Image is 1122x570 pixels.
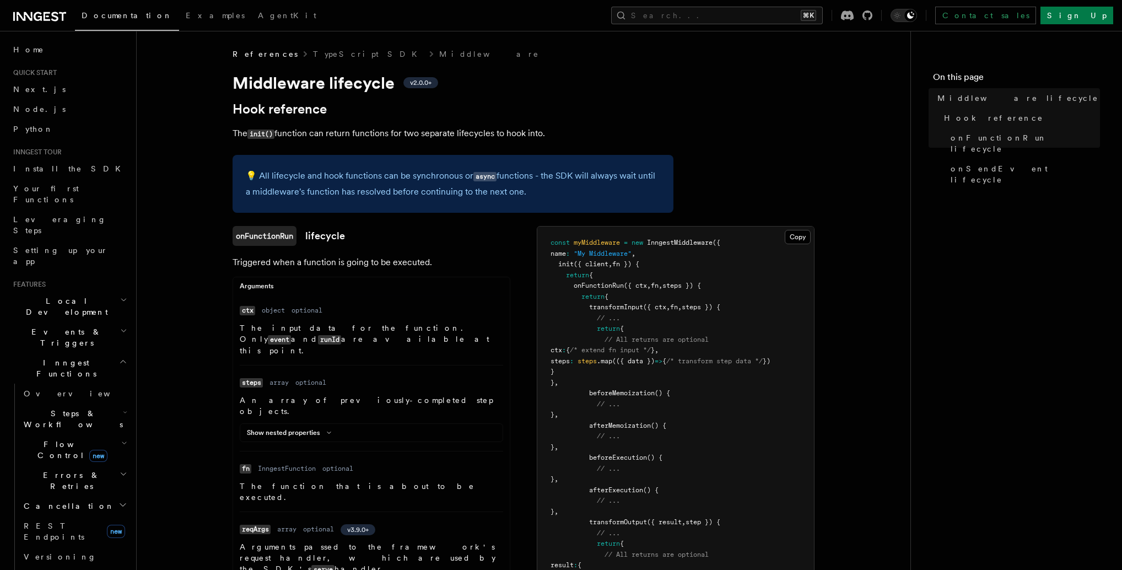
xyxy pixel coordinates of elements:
span: // ... [597,529,620,537]
span: transformOutput [589,518,647,526]
span: Features [9,280,46,289]
span: "My Middleware" [574,250,632,257]
span: Setting up your app [13,246,108,266]
a: Overview [19,384,130,404]
a: REST Endpointsnew [19,516,130,547]
span: , [659,282,662,289]
span: ({ result [647,518,682,526]
a: Home [9,40,130,60]
button: Toggle dark mode [891,9,917,22]
span: , [647,282,651,289]
a: Documentation [75,3,179,31]
span: steps }) { [682,303,720,311]
code: steps [240,378,263,388]
div: Arguments [233,282,510,295]
a: Sign Up [1040,7,1113,24]
span: , [678,303,682,311]
span: afterExecution [589,486,643,494]
p: An array of previously-completed step objects. [240,395,503,417]
span: , [655,346,659,354]
span: v3.9.0+ [347,525,369,534]
span: return [597,325,620,332]
span: fn }) { [612,260,639,268]
a: Contact sales [935,7,1036,24]
p: The function can return functions for two separate lifecycles to hook into. [233,126,673,142]
span: Flow Control [19,439,121,461]
a: Hook reference [940,108,1100,128]
code: onFunctionRun [233,226,296,246]
span: // All returns are optional [605,336,709,343]
code: async [473,172,497,181]
span: // ... [597,400,620,408]
dd: object [262,306,285,315]
span: name [551,250,566,257]
span: }) [763,357,770,365]
a: Install the SDK [9,159,130,179]
a: onFunctionRun lifecycle [946,128,1100,159]
span: Documentation [82,11,172,20]
dd: optional [295,378,326,387]
span: new [107,525,125,538]
span: , [632,250,635,257]
span: ({ client [574,260,608,268]
span: Overview [24,389,137,398]
span: ctx [551,346,562,354]
button: Search...⌘K [611,7,823,24]
code: reqArgs [240,525,271,534]
span: result [551,561,574,569]
span: Local Development [9,295,120,318]
span: { [662,357,666,365]
span: step }) { [686,518,720,526]
a: Middleware [439,49,540,60]
span: Events & Triggers [9,326,120,348]
a: AgentKit [251,3,323,30]
span: } [551,475,554,483]
span: fn [670,303,678,311]
span: AgentKit [258,11,316,20]
span: REST Endpoints [24,521,84,541]
span: /* transform step data */ [666,357,763,365]
span: Middleware lifecycle [937,93,1098,104]
span: , [608,260,612,268]
button: Local Development [9,291,130,322]
span: afterMemoization [589,422,651,429]
span: ({ ctx [643,303,666,311]
span: Quick start [9,68,57,77]
code: init() [247,130,274,139]
span: onFunctionRun [574,282,624,289]
button: Copy [785,230,811,244]
span: .map [597,357,612,365]
p: Triggered when a function is going to be executed. [233,255,510,270]
button: Steps & Workflows [19,404,130,434]
span: Inngest Functions [9,357,119,379]
dd: optional [303,525,334,534]
span: (({ data }) [612,357,655,365]
button: Errors & Retries [19,465,130,496]
span: { [566,346,570,354]
a: Python [9,119,130,139]
button: Inngest Functions [9,353,130,384]
p: 💡 All lifecycle and hook functions can be synchronous or functions - the SDK will always wait unt... [246,168,660,200]
a: Middleware lifecycle [933,88,1100,108]
a: onFunctionRunlifecycle [233,226,345,246]
span: { [578,561,581,569]
a: Examples [179,3,251,30]
dd: array [269,378,289,387]
span: /* extend fn input */ [570,346,651,354]
span: fn [651,282,659,289]
span: , [554,475,558,483]
span: () { [655,389,670,397]
span: Python [13,125,53,133]
button: Events & Triggers [9,322,130,353]
span: // All returns are optional [605,551,709,558]
span: Errors & Retries [19,470,120,492]
span: steps }) { [662,282,701,289]
span: // ... [597,314,620,322]
a: Your first Functions [9,179,130,209]
span: { [589,271,593,279]
span: Home [13,44,44,55]
code: ctx [240,306,255,315]
span: const [551,239,570,246]
span: , [666,303,670,311]
span: , [554,411,558,418]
